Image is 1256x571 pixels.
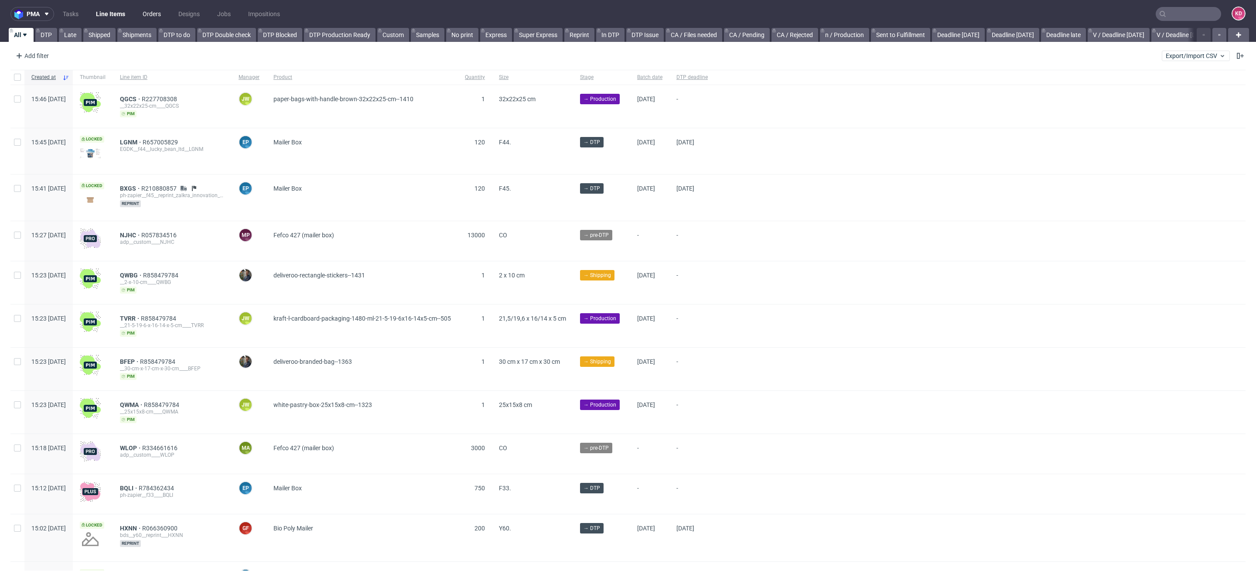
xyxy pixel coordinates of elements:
span: 15:18 [DATE] [31,444,66,451]
a: Sent to Fulfillment [871,28,930,42]
span: 15:27 [DATE] [31,232,66,239]
span: R858479784 [140,358,177,365]
div: EGDK__f44__lucky_bean_ltd__LGNM [120,146,225,153]
a: CA / Files needed [666,28,722,42]
a: DTP Blocked [258,28,302,42]
a: CA / Rejected [771,28,818,42]
span: CO [499,444,507,451]
span: LGNM [120,139,143,146]
span: HXNN [120,525,142,532]
span: pim [120,416,137,423]
span: Created at [31,74,59,81]
span: CO [499,232,507,239]
a: V / Deadline [DATE] [1151,28,1213,42]
span: 15:23 [DATE] [31,272,66,279]
a: R227708308 [142,96,179,103]
span: pma [27,11,40,17]
span: - [676,401,708,423]
span: Mailer Box [273,185,302,192]
a: All [9,28,34,42]
div: __32x22x25-cm____QGCS [120,103,225,109]
span: 32x22x25 cm [499,96,536,103]
span: Line item ID [120,74,225,81]
span: [DATE] [637,139,655,146]
a: Samples [411,28,444,42]
span: → Shipping [584,271,611,279]
span: - [637,444,662,463]
a: In DTP [596,28,625,42]
span: pim [120,110,137,117]
span: Quantity [465,74,485,81]
a: Super Express [514,28,563,42]
div: adp__custom____NJHC [120,239,225,246]
a: V / Deadline [DATE] [1088,28,1150,42]
img: Maciej Sobola [239,356,252,368]
a: QWBG [120,272,143,279]
a: Orders [137,7,166,21]
div: __25x15x8-cm____QWMA [120,408,225,415]
span: QWMA [120,401,144,408]
span: R057834516 [141,232,178,239]
span: [DATE] [676,185,694,192]
a: DTP to do [158,28,195,42]
span: 1 [481,401,485,408]
figcaption: ma [239,442,252,454]
span: [DATE] [676,525,694,532]
span: → Production [584,401,616,409]
span: - [637,485,662,503]
span: reprint [120,200,141,207]
a: Deadline [DATE] [932,28,985,42]
span: Y60. [499,525,511,532]
span: pim [120,330,137,337]
a: NJHC [120,232,141,239]
span: 15:02 [DATE] [31,525,66,532]
a: TVRR [120,315,141,322]
span: reprint [120,540,141,547]
span: Manager [239,74,259,81]
span: pim [120,373,137,380]
span: - [676,272,708,294]
img: logo [14,9,27,19]
a: R066360900 [142,525,179,532]
img: wHgJFi1I6lmhQAAAABJRU5ErkJggg== [80,268,101,289]
span: → pre-DTP [584,231,609,239]
span: Mailer Box [273,139,302,146]
div: adp__custom____WLOP [120,451,225,458]
span: Bio Poly Mailer [273,525,313,532]
span: [DATE] [637,525,655,532]
span: 15:23 [DATE] [31,401,66,408]
a: R858479784 [143,272,180,279]
span: - [676,232,708,250]
span: 15:23 [DATE] [31,315,66,322]
a: QGCS [120,96,142,103]
figcaption: JW [239,93,252,105]
a: R858479784 [144,401,181,408]
div: __21-5-19-6-x-16-14-x-5-cm____TVRR [120,322,225,329]
span: Locked [80,136,104,143]
span: [DATE] [637,315,655,322]
span: [DATE] [637,401,655,408]
span: R784362434 [139,485,176,492]
span: 1 [481,272,485,279]
figcaption: EP [239,482,252,494]
span: [DATE] [676,139,694,146]
a: WLOP [120,444,142,451]
a: DTP Double check [197,28,256,42]
a: Shipments [117,28,157,42]
span: Locked [80,182,104,189]
span: 120 [474,185,485,192]
span: → DTP [584,138,600,146]
a: R657005829 [143,139,180,146]
span: R334661616 [142,444,179,451]
a: BXGS [120,185,141,192]
span: - [676,315,708,337]
img: pro-icon.017ec5509f39f3e742e3.png [80,228,101,249]
a: DTP Production Ready [304,28,375,42]
figcaption: EP [239,182,252,195]
span: F45. [499,185,511,192]
span: 3000 [471,444,485,451]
